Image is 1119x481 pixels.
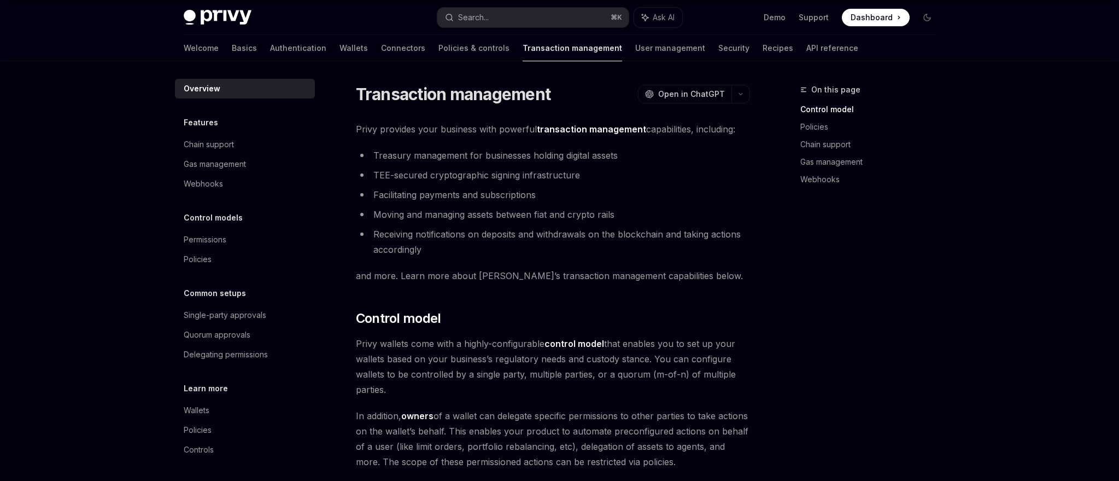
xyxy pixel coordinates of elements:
[270,35,326,61] a: Authentication
[634,8,682,27] button: Ask AI
[184,138,234,151] div: Chain support
[653,12,675,23] span: Ask AI
[356,84,551,104] h1: Transaction management
[184,424,212,437] div: Policies
[356,310,441,327] span: Control model
[842,9,910,26] a: Dashboard
[658,89,725,100] span: Open in ChatGPT
[356,408,750,470] span: In addition, of a wallet can delegate specific permissions to other parties to take actions on th...
[544,338,604,350] a: control model
[184,328,250,341] div: Quorum approvals
[438,35,509,61] a: Policies & controls
[175,230,315,250] a: Permissions
[175,174,315,194] a: Webhooks
[184,404,209,417] div: Wallets
[537,124,646,135] strong: transaction management
[458,11,489,24] div: Search...
[175,79,315,98] a: Overview
[175,154,315,174] a: Gas management
[175,401,315,420] a: Wallets
[401,410,433,422] a: owners
[635,35,705,61] a: User management
[184,82,220,95] div: Overview
[184,158,246,171] div: Gas management
[184,309,266,322] div: Single-party approvals
[918,9,936,26] button: Toggle dark mode
[799,12,829,23] a: Support
[800,171,945,188] a: Webhooks
[184,116,218,129] h5: Features
[356,187,750,202] li: Facilitating payments and subscriptions
[356,121,750,137] span: Privy provides your business with powerful capabilities, including:
[800,118,945,136] a: Policies
[184,443,214,456] div: Controls
[184,211,243,224] h5: Control models
[356,227,750,257] li: Receiving notifications on deposits and withdrawals on the blockchain and taking actions accordingly
[611,13,622,22] span: ⌘ K
[184,253,212,266] div: Policies
[184,382,228,395] h5: Learn more
[437,8,629,27] button: Search...⌘K
[184,233,226,246] div: Permissions
[232,35,257,61] a: Basics
[638,85,731,103] button: Open in ChatGPT
[175,135,315,154] a: Chain support
[175,250,315,269] a: Policies
[356,207,750,222] li: Moving and managing assets between fiat and crypto rails
[175,440,315,460] a: Controls
[184,287,246,300] h5: Common setups
[811,83,860,96] span: On this page
[184,35,219,61] a: Welcome
[184,348,268,361] div: Delegating permissions
[356,268,750,283] span: and more. Learn more about [PERSON_NAME]’s transaction management capabilities below.
[356,336,750,397] span: Privy wallets come with a highly-configurable that enables you to set up your wallets based on yo...
[175,325,315,345] a: Quorum approvals
[184,10,251,25] img: dark logo
[175,420,315,440] a: Policies
[523,35,622,61] a: Transaction management
[184,177,223,190] div: Webhooks
[851,12,893,23] span: Dashboard
[800,136,945,153] a: Chain support
[356,167,750,183] li: TEE-secured cryptographic signing infrastructure
[800,153,945,171] a: Gas management
[718,35,749,61] a: Security
[806,35,858,61] a: API reference
[764,12,786,23] a: Demo
[175,345,315,364] a: Delegating permissions
[800,101,945,118] a: Control model
[356,148,750,163] li: Treasury management for businesses holding digital assets
[175,305,315,325] a: Single-party approvals
[763,35,793,61] a: Recipes
[339,35,368,61] a: Wallets
[381,35,425,61] a: Connectors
